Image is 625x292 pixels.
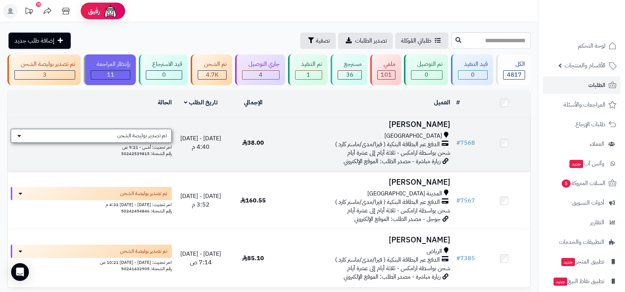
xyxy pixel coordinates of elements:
[377,60,395,68] div: ملغي
[244,98,263,107] a: الإجمالي
[307,70,310,79] span: 1
[243,71,279,79] div: 4
[355,36,387,45] span: تصدير الطلبات
[121,208,172,214] span: رقم الشحنة: 50242454846
[137,54,189,85] a: قيد الاسترجاع 0
[120,190,167,197] span: تم تصدير بوليصة الشحن
[146,60,182,68] div: قيد الاسترجاع
[14,60,75,68] div: تم تصدير بوليصة الشحن
[11,258,172,266] div: اخر تحديث: [DATE] - [DATE] 10:21 ص
[561,178,605,188] span: السلات المتروكة
[561,258,575,266] span: جديد
[367,189,442,198] span: المدينة [GEOGRAPHIC_DATA]
[495,54,532,85] a: الكل4817
[553,276,604,286] span: تطبيق نقاط البيع
[456,254,475,263] a: #7385
[346,70,354,79] span: 36
[338,60,362,68] div: مسترجع
[590,217,604,228] span: التقارير
[189,54,234,85] a: تم الشحن 4.7K
[198,71,226,79] div: 4660
[259,70,263,79] span: 4
[295,60,322,68] div: تم التنفيذ
[180,249,221,267] span: [DATE] - [DATE] 7:14 ص
[158,98,172,107] a: الحالة
[287,54,330,85] a: تم التنفيذ 1
[381,70,392,79] span: 101
[543,135,621,153] a: العملاء
[180,134,221,151] span: [DATE] - [DATE] 4:40 م
[543,272,621,290] a: تطبيق نقاط البيعجديد
[402,54,449,85] a: تم التوصيل 0
[395,33,448,49] a: طلباتي المُوكلة
[354,215,441,224] span: جوجل - مصدر الطلب: الموقع الإلكتروني
[15,71,75,79] div: 3
[240,196,266,205] span: 160.55
[335,256,440,264] span: الدفع عبر البطاقة البنكية ( فيزا/مدى/ماستر كارد )
[449,54,495,85] a: قيد التنفيذ 0
[335,140,440,149] span: الدفع عبر البطاقة البنكية ( فيزا/مدى/ماستر كارد )
[206,70,218,79] span: 4.7K
[146,71,182,79] div: 0
[378,71,395,79] div: 101
[411,60,442,68] div: تم التوصيل
[184,98,218,107] a: تاريخ الطلب
[543,253,621,271] a: تطبيق المتجرجديد
[425,70,428,79] span: 0
[335,198,440,207] span: الدفع عبر البطاقة البنكية ( فيزا/مدى/ماستر كارد )
[82,54,138,85] a: بإنتظار المراجعة 11
[427,247,442,256] span: الرياض
[458,71,488,79] div: 0
[242,254,264,263] span: 85.10
[411,71,442,79] div: 0
[543,214,621,231] a: التقارير
[456,138,460,147] span: #
[347,264,450,273] span: شحن بواسطة ارامكس - ثلاثة أيام إلى عشرة أيام
[543,194,621,212] a: أدوات التسويق
[503,60,525,68] div: الكل
[11,263,29,281] div: Open Intercom Messenger
[588,80,605,90] span: الطلبات
[6,54,82,85] a: تم تصدير بوليصة الشحن 3
[91,60,131,68] div: بإنتظار المراجعة
[9,33,71,49] a: إضافة طلب جديد
[121,150,172,157] span: رقم الشحنة: 50242539815
[456,98,460,107] a: #
[543,174,621,192] a: السلات المتروكة5
[121,265,172,272] span: رقم الشحنة: 50241432905
[107,70,114,79] span: 11
[36,2,41,7] div: 10
[561,256,604,267] span: تطبيق المتجر
[543,96,621,114] a: المراجعات والأسئلة
[295,71,322,79] div: 1
[344,272,441,281] span: زيارة مباشرة - مصدر الطلب: الموقع الإلكتروني
[338,33,393,49] a: تصدير الطلبات
[572,198,604,208] span: أدوات التسويق
[575,119,605,130] span: طلبات الإرجاع
[562,179,571,188] span: 5
[507,70,522,79] span: 4817
[316,36,330,45] span: تصفية
[88,7,100,16] span: رفيق
[564,100,605,110] span: المراجعات والأسئلة
[338,71,361,79] div: 36
[554,278,567,286] span: جديد
[434,98,450,107] a: العميل
[384,132,442,140] span: [GEOGRAPHIC_DATA]
[569,160,583,168] span: جديد
[575,17,618,33] img: logo-2.png
[458,60,488,68] div: قيد التنفيذ
[11,200,172,208] div: اخر تحديث: [DATE] - [DATE] 4:32 م
[91,71,130,79] div: 11
[569,158,604,169] span: وآتس آب
[344,157,441,166] span: زيارة مباشرة - مصدر الطلب: الموقع الإلكتروني
[117,132,167,140] span: تم تصدير بوليصة الشحن
[559,237,604,247] span: التطبيقات والخدمات
[282,236,450,244] h3: [PERSON_NAME]
[543,155,621,172] a: وآتس آبجديد
[162,70,166,79] span: 0
[578,41,605,51] span: لوحة التحكم
[120,248,167,255] span: تم تصدير بوليصة الشحن
[180,192,221,209] span: [DATE] - [DATE] 3:52 م
[43,70,47,79] span: 3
